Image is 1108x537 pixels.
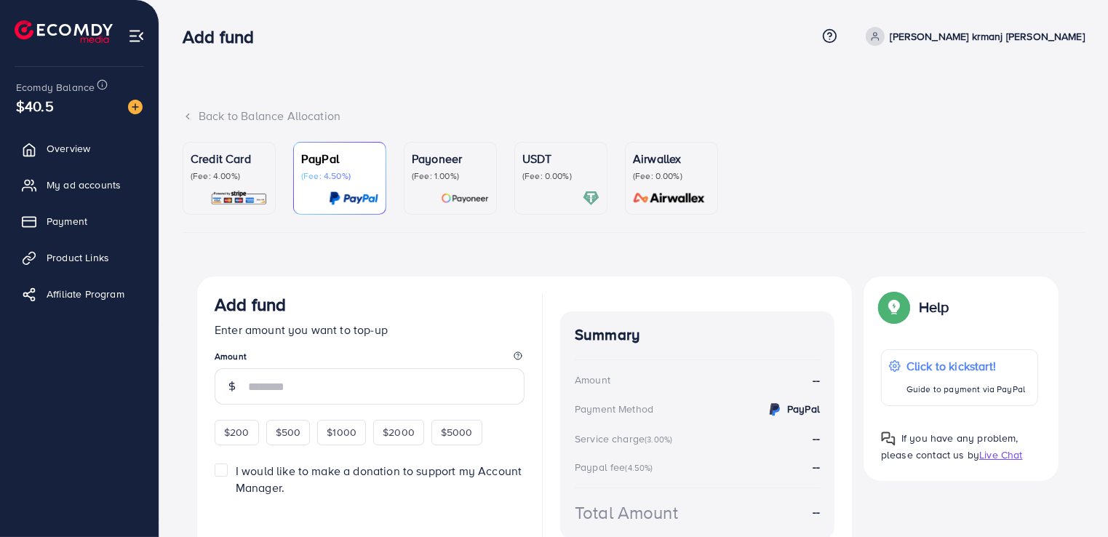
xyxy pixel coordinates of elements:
p: (Fee: 0.00%) [522,170,599,182]
span: Payment [47,214,87,228]
a: Product Links [11,243,148,272]
small: (4.50%) [626,462,653,474]
p: (Fee: 4.00%) [191,170,268,182]
p: Help [919,298,949,316]
a: [PERSON_NAME] krmanj [PERSON_NAME] [860,27,1085,46]
span: Overview [47,141,90,156]
img: card [210,190,268,207]
legend: Amount [215,350,525,368]
img: Popup guide [881,294,907,320]
strong: -- [813,504,820,520]
img: credit [766,401,784,418]
p: Click to kickstart! [906,357,1025,375]
span: Live Chat [979,447,1022,462]
p: Payoneer [412,150,489,167]
p: (Fee: 4.50%) [301,170,378,182]
a: My ad accounts [11,170,148,199]
strong: -- [813,430,820,446]
img: card [329,190,378,207]
img: card [583,190,599,207]
span: $1000 [327,425,356,439]
strong: PayPal [787,402,820,416]
div: Amount [575,373,610,387]
h4: Summary [575,326,820,344]
div: Paypal fee [575,460,658,474]
p: Enter amount you want to top-up [215,321,525,338]
img: logo [15,20,113,43]
div: Service charge [575,431,677,446]
img: card [441,190,489,207]
strong: -- [813,458,820,474]
span: $2000 [383,425,415,439]
p: Airwallex [633,150,710,167]
p: USDT [522,150,599,167]
span: $500 [276,425,301,439]
a: Payment [11,207,148,236]
p: Guide to payment via PayPal [906,381,1025,398]
img: image [128,100,143,114]
span: $5000 [441,425,473,439]
p: Credit Card [191,150,268,167]
small: (3.00%) [645,434,672,445]
strong: -- [813,372,820,389]
p: [PERSON_NAME] krmanj [PERSON_NAME] [890,28,1085,45]
span: My ad accounts [47,178,121,192]
h3: Add fund [183,26,266,47]
span: $40.5 [16,95,54,116]
div: Back to Balance Allocation [183,108,1085,124]
span: I would like to make a donation to support my Account Manager. [236,463,522,496]
p: PayPal [301,150,378,167]
div: Payment Method [575,402,653,416]
h3: Add fund [215,294,286,315]
span: If you have any problem, please contact us by [881,431,1019,462]
span: $200 [224,425,250,439]
a: Affiliate Program [11,279,148,309]
iframe: Chat [1046,472,1097,526]
a: Overview [11,134,148,163]
span: Ecomdy Balance [16,80,95,95]
p: (Fee: 1.00%) [412,170,489,182]
span: Affiliate Program [47,287,124,301]
img: Popup guide [881,431,896,446]
img: card [629,190,710,207]
div: Total Amount [575,500,678,525]
img: menu [128,28,145,44]
span: Product Links [47,250,109,265]
p: (Fee: 0.00%) [633,170,710,182]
